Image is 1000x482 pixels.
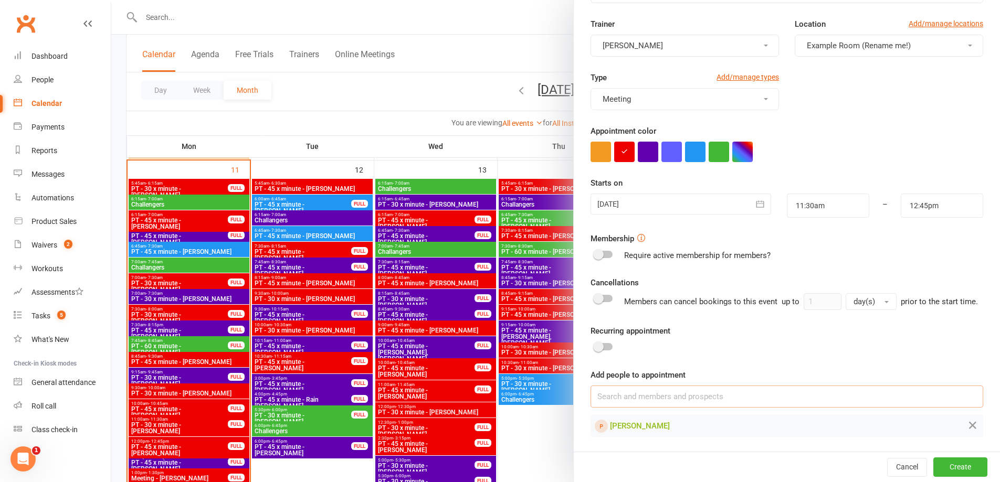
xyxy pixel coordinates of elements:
[14,281,111,304] a: Assessments
[869,194,901,218] div: –
[807,41,911,50] span: Example Room (Rename me!)
[854,297,875,306] span: day(s)
[795,35,983,57] button: Example Room (Rename me!)
[31,288,83,296] div: Assessments
[591,369,686,381] label: Add people to appointment
[14,394,111,418] a: Roll call
[591,88,779,110] button: Meeting
[14,92,111,115] a: Calendar
[14,257,111,281] a: Workouts
[14,418,111,442] a: Class kiosk mode
[591,385,983,408] input: Search and members and prospects
[31,241,57,249] div: Waivers
[966,419,979,433] button: Remove from Appointment
[591,325,670,337] label: Recurring appointment
[31,99,62,108] div: Calendar
[31,146,57,155] div: Reports
[13,10,39,37] a: Clubworx
[14,139,111,163] a: Reports
[64,240,72,249] span: 2
[31,217,77,226] div: Product Sales
[14,233,111,257] a: Waivers 2
[933,457,987,476] button: Create
[14,304,111,328] a: Tasks 5
[591,177,623,189] label: Starts on
[14,45,111,68] a: Dashboard
[14,68,111,92] a: People
[595,420,608,433] div: Prospect
[31,312,50,320] div: Tasks
[909,18,983,29] a: Add/manage locations
[591,276,639,289] label: Cancellations
[846,293,897,310] button: day(s)
[603,94,631,104] span: Meeting
[624,249,771,262] div: Require active membership for members?
[31,425,78,434] div: Class check-in
[31,335,69,344] div: What's New
[624,293,978,310] div: Members can cancel bookings to this event
[31,194,74,202] div: Automations
[31,123,65,131] div: Payments
[14,210,111,233] a: Product Sales
[14,371,111,394] a: General attendance kiosk mode
[32,446,40,455] span: 1
[591,125,656,137] label: Appointment color
[14,115,111,139] a: Payments
[31,52,68,60] div: Dashboard
[603,41,663,50] span: [PERSON_NAME]
[57,310,66,319] span: 5
[901,297,978,306] span: prior to the start time.
[795,18,826,30] label: Location
[717,71,779,83] a: Add/manage types
[887,458,927,477] button: Cancel
[782,293,897,310] div: up to
[10,446,36,472] iframe: Intercom live chat
[14,328,111,351] a: What's New
[31,170,65,178] div: Messages
[31,264,63,273] div: Workouts
[14,186,111,210] a: Automations
[591,18,615,30] label: Trainer
[591,232,634,245] label: Membership
[591,35,779,57] button: [PERSON_NAME]
[610,421,670,431] span: [PERSON_NAME]
[31,76,54,84] div: People
[31,402,56,410] div: Roll call
[31,378,96,387] div: General attendance
[14,163,111,186] a: Messages
[591,71,607,84] label: Type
